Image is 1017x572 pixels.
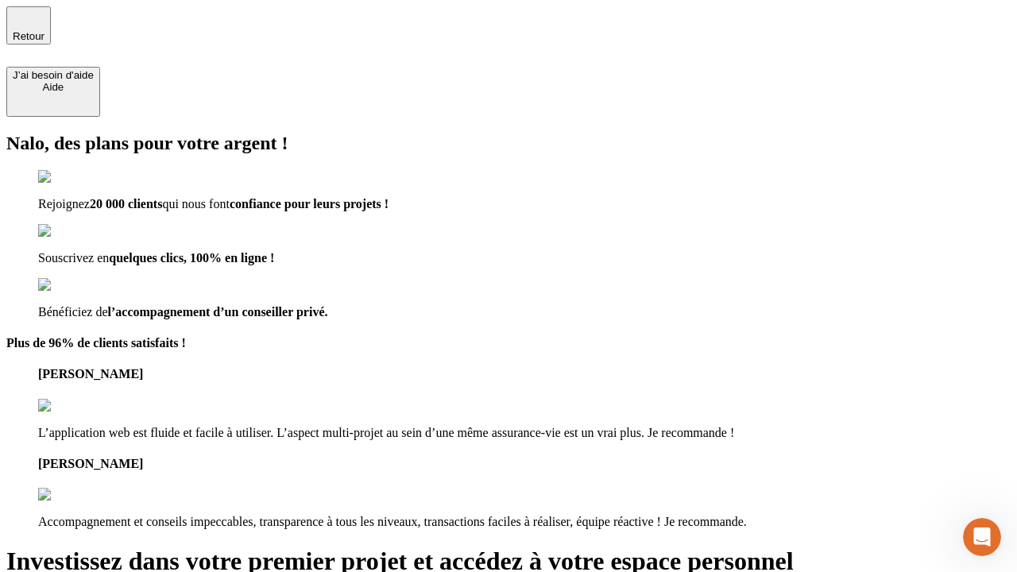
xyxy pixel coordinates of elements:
span: quelques clics, 100% en ligne ! [109,251,274,265]
h4: Plus de 96% de clients satisfaits ! [6,336,1011,350]
button: J’ai besoin d'aideAide [6,67,100,117]
iframe: Intercom live chat [963,518,1001,556]
p: L’application web est fluide et facile à utiliser. L’aspect multi-projet au sein d’une même assur... [38,426,1011,440]
div: J’ai besoin d'aide [13,69,94,81]
h2: Nalo, des plans pour votre argent ! [6,133,1011,154]
img: checkmark [38,278,106,292]
button: Retour [6,6,51,44]
span: Rejoignez [38,197,90,211]
span: Retour [13,30,44,42]
span: 20 000 clients [90,197,163,211]
div: Aide [13,81,94,93]
h4: [PERSON_NAME] [38,457,1011,471]
img: checkmark [38,170,106,184]
img: reviews stars [38,488,117,502]
span: Bénéficiez de [38,305,108,319]
span: Souscrivez en [38,251,109,265]
span: l’accompagnement d’un conseiller privé. [108,305,328,319]
span: qui nous font [162,197,229,211]
img: reviews stars [38,399,117,413]
img: checkmark [38,224,106,238]
p: Accompagnement et conseils impeccables, transparence à tous les niveaux, transactions faciles à r... [38,515,1011,529]
h4: [PERSON_NAME] [38,367,1011,381]
span: confiance pour leurs projets ! [230,197,389,211]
